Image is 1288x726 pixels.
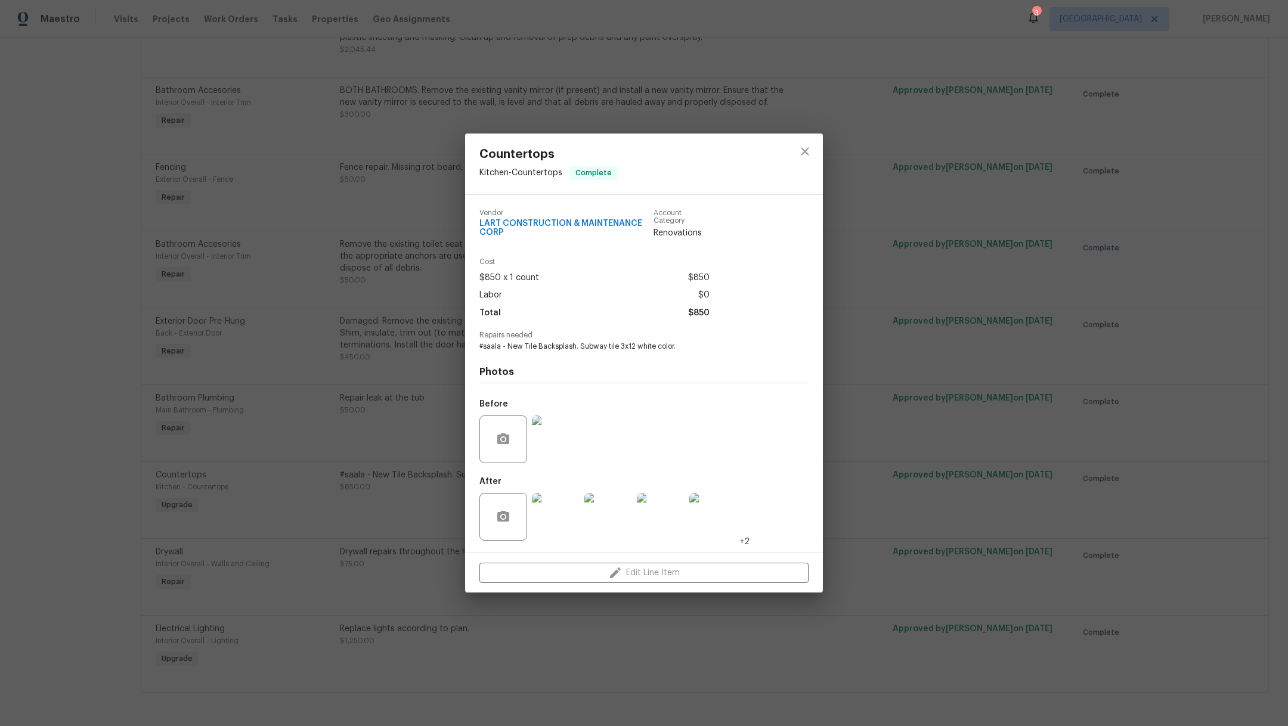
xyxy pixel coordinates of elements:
span: Cost [479,258,710,266]
span: $850 [688,305,710,322]
span: $0 [698,287,710,304]
span: Account Category [654,209,710,225]
h5: Before [479,400,508,408]
span: Kitchen - Countertops [479,168,562,176]
span: +2 [739,536,750,548]
h5: After [479,477,501,486]
span: Repairs needed [479,331,809,339]
span: Complete [571,167,617,179]
span: #saala - New Tile Backsplash. Subway tile 3x12 white color. [479,342,776,352]
span: LART CONSTRUCTION & MAINTENANCE CORP [479,219,654,237]
span: Total [479,305,501,322]
span: $850 x 1 count [479,269,539,287]
span: Renovations [654,227,710,239]
h4: Photos [479,366,809,378]
span: Vendor [479,209,654,217]
span: $850 [688,269,710,287]
span: Countertops [479,148,618,161]
div: 3 [1032,7,1041,19]
button: close [791,137,819,166]
span: Labor [479,287,502,304]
